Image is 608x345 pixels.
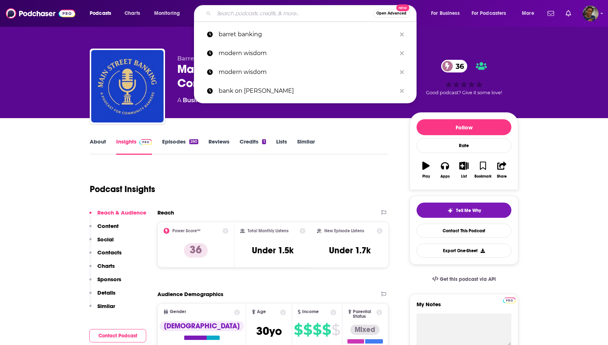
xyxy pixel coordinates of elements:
span: Income [302,309,319,314]
label: My Notes [417,301,511,313]
div: 36Good podcast? Give it some love! [410,55,518,100]
span: More [522,8,534,18]
p: Charts [97,262,115,269]
button: Show profile menu [583,5,599,21]
span: Get this podcast via API [440,276,496,282]
h1: Podcast Insights [90,184,155,195]
p: Content [97,223,119,229]
a: Reviews [208,138,229,155]
button: List [455,157,473,183]
a: Similar [297,138,315,155]
p: modern wisdom [219,63,396,82]
span: Charts [124,8,140,18]
a: modern wisdom [194,63,417,82]
a: InsightsPodchaser Pro [116,138,152,155]
p: Sponsors [97,276,121,283]
button: Play [417,157,435,183]
span: Parental Status [353,309,375,319]
button: Reach & Audience [89,209,146,223]
button: Bookmark [473,157,492,183]
div: Apps [440,174,450,179]
a: Credits1 [240,138,266,155]
button: open menu [467,8,517,19]
div: Bookmark [474,174,491,179]
button: Content [89,223,119,236]
img: Podchaser Pro [139,139,152,145]
div: 260 [189,139,198,144]
div: A podcast [177,96,232,105]
button: open menu [517,8,543,19]
span: Barret School of Banking [177,55,253,62]
h2: New Episode Listens [324,228,364,233]
img: Main Street Banking: A Podcast for Community Bankers [91,50,164,122]
a: Episodes260 [162,138,198,155]
div: Rate [417,138,511,153]
span: $ [303,324,312,336]
img: User Profile [583,5,599,21]
div: List [461,174,467,179]
button: tell me why sparkleTell Me Why [417,203,511,218]
a: About [90,138,106,155]
button: open menu [426,8,469,19]
p: bank on wipfli [219,82,396,100]
h2: Reach [157,209,174,216]
div: [DEMOGRAPHIC_DATA] [160,321,244,331]
span: 30 yo [256,324,282,338]
span: $ [332,324,340,336]
span: For Podcasters [472,8,506,18]
button: Contacts [89,249,122,262]
img: Podchaser Pro [503,298,516,303]
a: Get this podcast via API [426,270,502,288]
h2: Power Score™ [172,228,200,233]
img: Podchaser - Follow, Share and Rate Podcasts [6,7,75,20]
a: Business [183,97,209,104]
div: Share [497,174,507,179]
button: open menu [149,8,189,19]
p: 36 [184,243,208,258]
a: bank on [PERSON_NAME] [194,82,417,100]
button: Similar [89,303,115,316]
p: Details [97,289,115,296]
button: open menu [85,8,121,19]
span: Logged in as sabrinajohnson [583,5,599,21]
h3: Under 1.5k [252,245,294,256]
span: New [396,4,409,11]
span: Good podcast? Give it some love! [426,90,502,95]
button: Contact Podcast [89,329,146,342]
div: Search podcasts, credits, & more... [201,5,423,22]
span: For Business [431,8,460,18]
button: Follow [417,119,511,135]
span: Age [257,309,266,314]
a: Pro website [503,296,516,303]
a: Show notifications dropdown [563,7,574,20]
button: Charts [89,262,115,276]
p: Contacts [97,249,122,256]
h3: Under 1.7k [329,245,371,256]
h2: Total Monthly Listens [248,228,288,233]
p: Similar [97,303,115,309]
a: modern wisdom [194,44,417,63]
h2: Audience Demographics [157,291,223,298]
div: 1 [262,139,266,144]
a: Contact This Podcast [417,224,511,238]
input: Search podcasts, credits, & more... [214,8,373,19]
span: $ [322,324,331,336]
button: Open AdvancedNew [373,9,410,18]
span: 36 [448,60,468,72]
p: Social [97,236,114,243]
img: tell me why sparkle [447,208,453,213]
span: $ [294,324,303,336]
button: Apps [435,157,454,183]
button: Share [493,157,511,183]
a: Lists [276,138,287,155]
a: Charts [120,8,144,19]
a: 36 [441,60,468,72]
button: Details [89,289,115,303]
a: barret banking [194,25,417,44]
button: Sponsors [89,276,121,289]
span: Gender [170,309,186,314]
button: Social [89,236,114,249]
button: Export One-Sheet [417,244,511,258]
